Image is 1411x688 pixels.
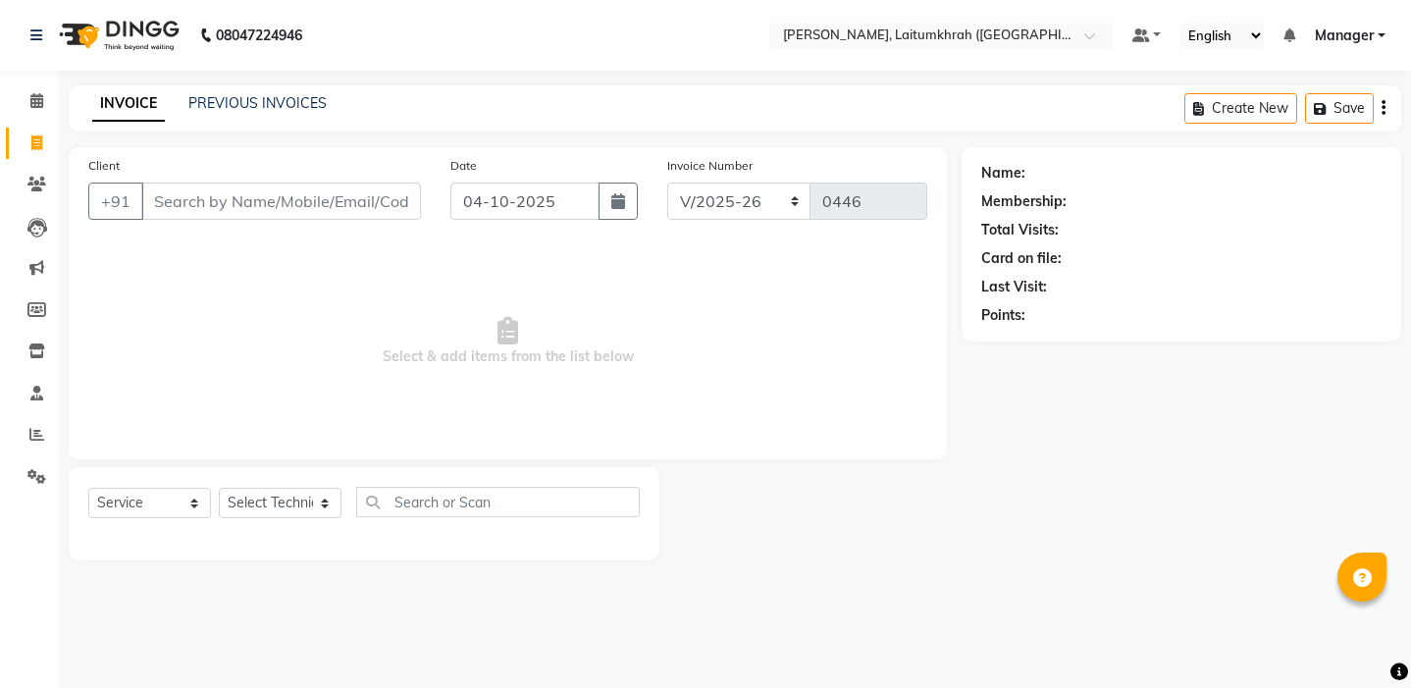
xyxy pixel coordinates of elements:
label: Client [88,157,120,175]
div: Total Visits: [981,220,1059,240]
div: Points: [981,305,1025,326]
input: Search by Name/Mobile/Email/Code [141,183,421,220]
a: PREVIOUS INVOICES [188,94,327,112]
label: Date [450,157,477,175]
img: logo [50,8,184,63]
b: 08047224946 [216,8,302,63]
div: Card on file: [981,248,1062,269]
button: Save [1305,93,1374,124]
span: Manager [1315,26,1374,46]
div: Last Visit: [981,277,1047,297]
button: Create New [1184,93,1297,124]
a: INVOICE [92,86,165,122]
label: Invoice Number [667,157,753,175]
div: Membership: [981,191,1067,212]
input: Search or Scan [356,487,640,517]
button: +91 [88,183,143,220]
div: Name: [981,163,1025,184]
span: Select & add items from the list below [88,243,927,440]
